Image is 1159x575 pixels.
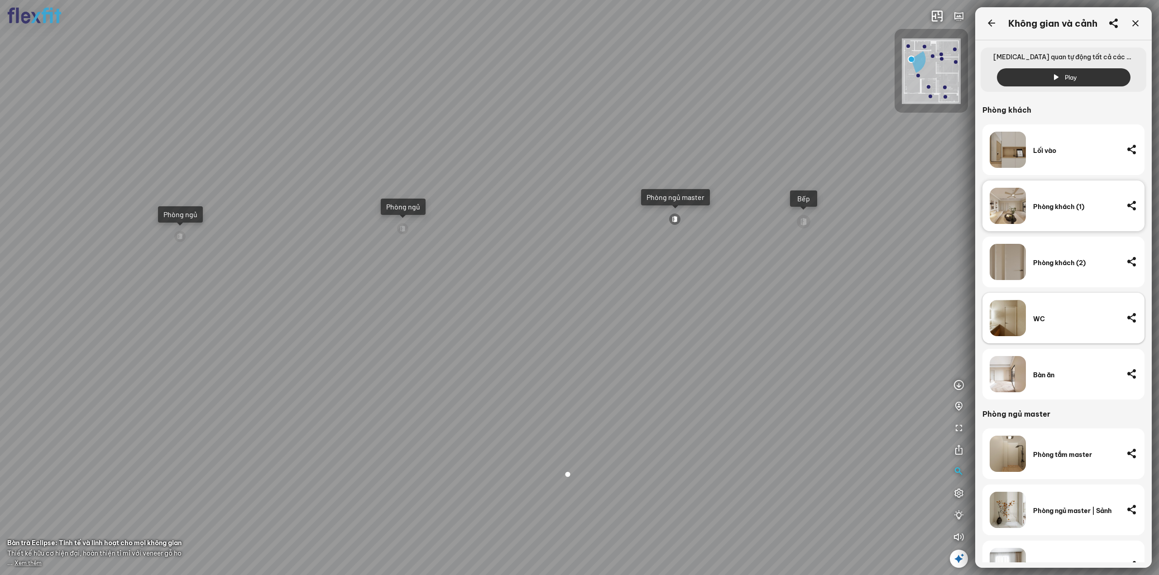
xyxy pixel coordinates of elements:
[1033,451,1119,459] div: Phòng tắm master
[1033,259,1119,267] div: Phòng khách (2)
[1033,315,1119,323] div: WC
[982,409,1130,419] div: Phòng ngủ master
[1033,371,1119,379] div: Bàn ăn
[997,68,1130,86] button: Play
[1033,507,1119,515] div: Phòng ngủ master | Sảnh
[1033,203,1119,211] div: Phòng khách (1)
[7,7,62,24] img: logo
[795,194,812,203] div: Bếp
[14,560,42,566] span: Xem thêm
[1033,147,1119,155] div: Lối vào
[647,193,704,202] div: Phòng ngủ master
[986,48,1141,68] span: [MEDICAL_DATA] quan tự động tất cả các không gian
[386,202,420,211] div: Phòng ngủ
[902,38,961,104] img: Flexfit_Apt1_M__JKL4XAWR2ATG.png
[1008,18,1097,29] div: Không gian và cảnh
[163,210,197,219] div: Phòng ngủ
[1065,73,1077,82] span: Play
[982,105,1130,115] div: Phòng khách
[7,559,42,567] span: ...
